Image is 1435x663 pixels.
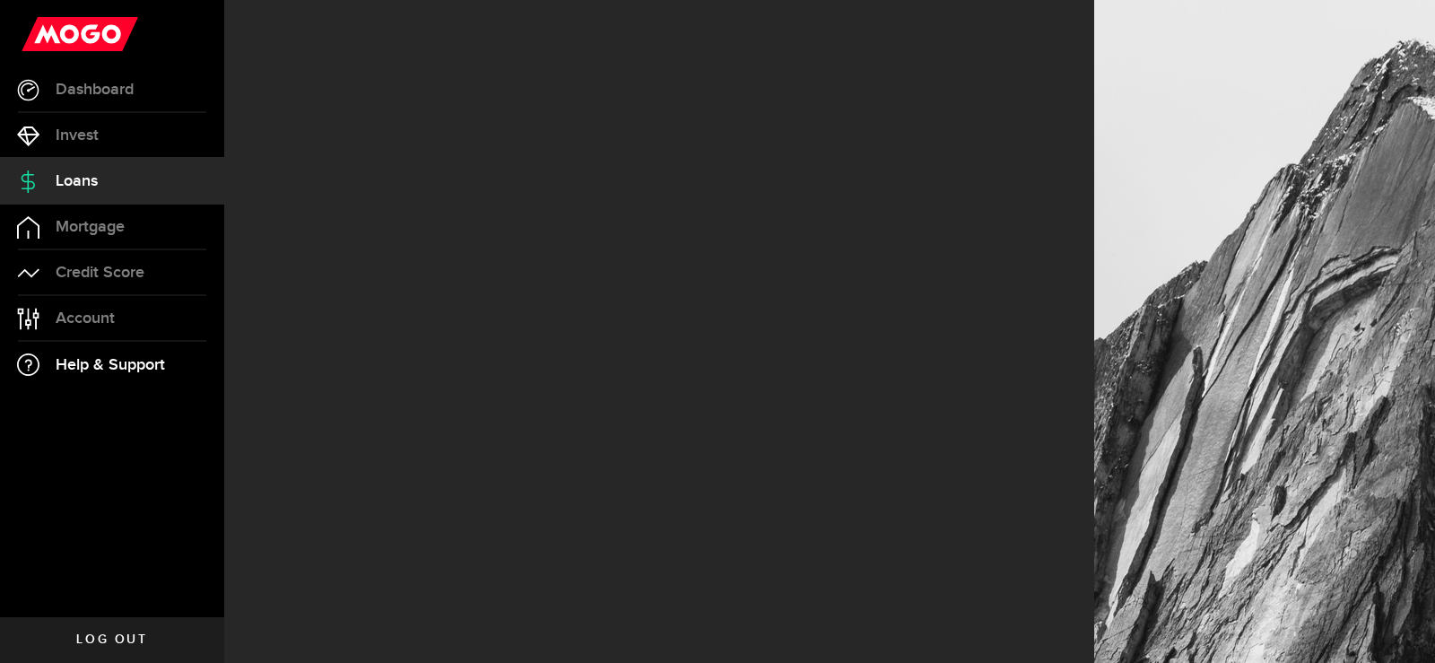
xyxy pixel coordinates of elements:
span: Account [56,310,115,327]
span: Log out [76,633,147,646]
span: Invest [56,127,99,144]
span: Loans [56,173,98,189]
span: Dashboard [56,82,134,98]
span: Help & Support [56,357,165,373]
span: Mortgage [56,219,125,235]
iframe: LiveChat chat widget [1360,588,1435,663]
span: Credit Score [56,265,144,281]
